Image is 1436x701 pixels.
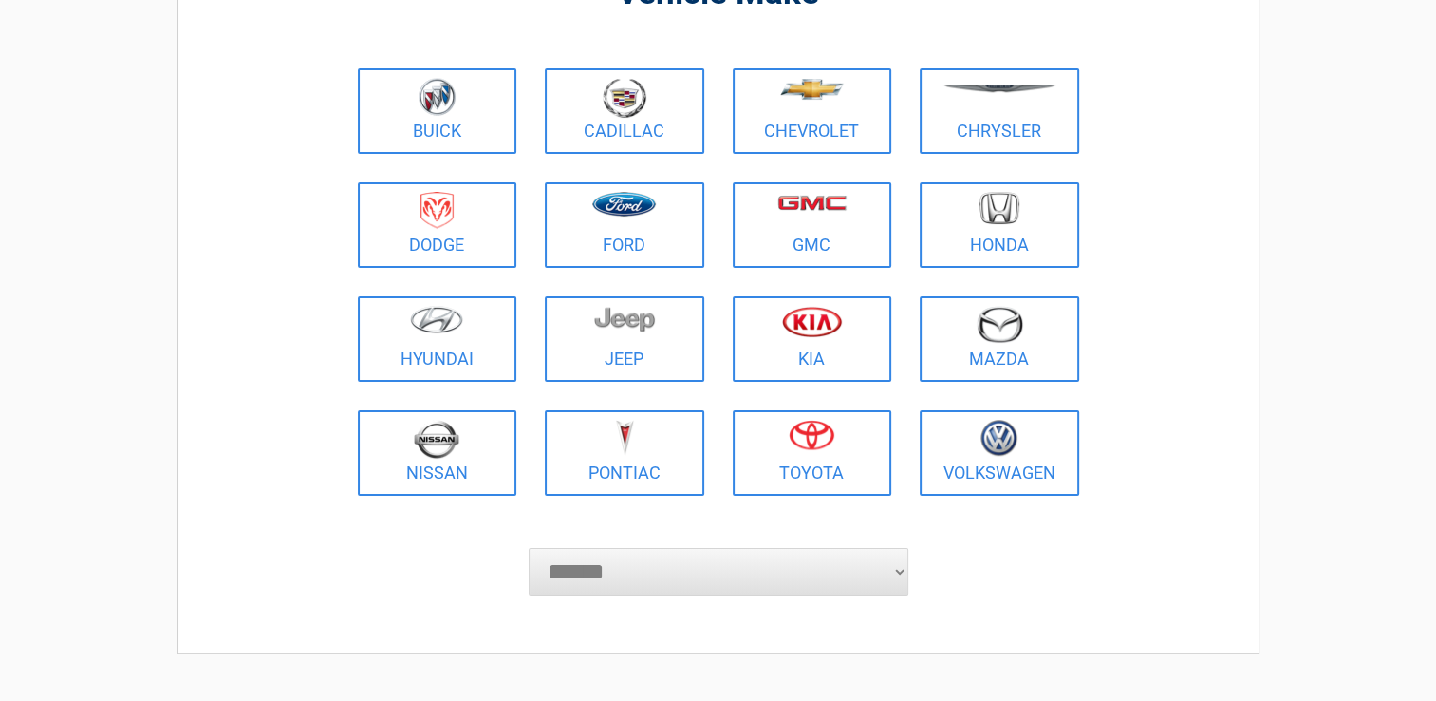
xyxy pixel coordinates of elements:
[942,85,1057,93] img: chrysler
[545,68,704,154] a: Cadillac
[358,410,517,496] a: Nissan
[545,296,704,382] a: Jeep
[789,420,834,450] img: toyota
[594,306,655,332] img: jeep
[419,78,456,116] img: buick
[733,68,892,154] a: Chevrolet
[733,410,892,496] a: Toyota
[615,420,634,456] img: pontiac
[777,195,847,211] img: gmc
[414,420,459,459] img: nissan
[920,68,1079,154] a: Chrysler
[920,410,1079,496] a: Volkswagen
[780,79,844,100] img: chevrolet
[592,192,656,217] img: ford
[358,296,517,382] a: Hyundai
[358,182,517,268] a: Dodge
[782,306,842,337] img: kia
[980,420,1017,457] img: volkswagen
[920,182,1079,268] a: Honda
[733,296,892,382] a: Kia
[545,410,704,496] a: Pontiac
[420,192,454,229] img: dodge
[545,182,704,268] a: Ford
[358,68,517,154] a: Buick
[920,296,1079,382] a: Mazda
[733,182,892,268] a: GMC
[976,306,1023,343] img: mazda
[410,306,463,333] img: hyundai
[603,78,646,118] img: cadillac
[979,192,1019,225] img: honda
